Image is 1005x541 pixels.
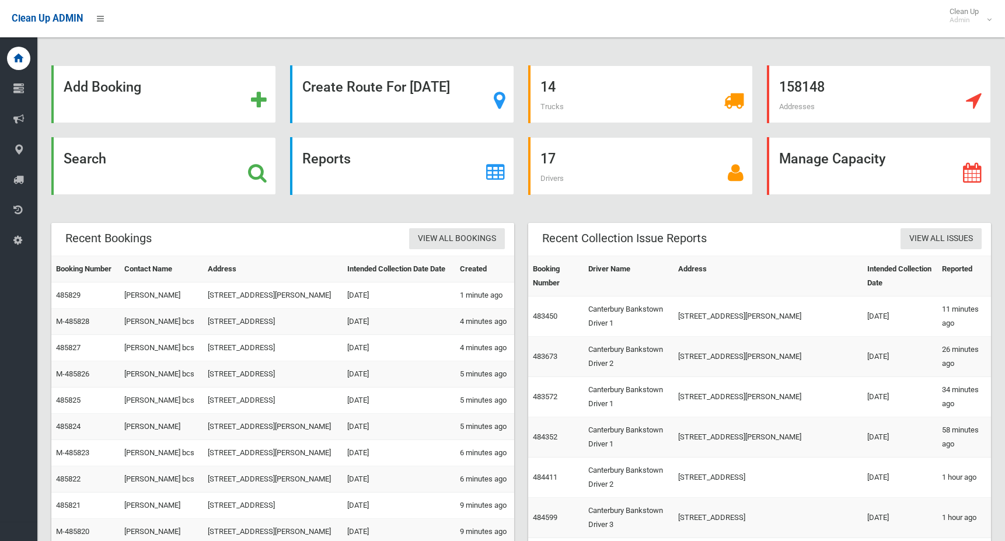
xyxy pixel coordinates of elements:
strong: Create Route For [DATE] [302,79,450,95]
td: [STREET_ADDRESS] [203,309,343,335]
td: [STREET_ADDRESS] [674,458,863,498]
th: Reported [937,256,991,296]
td: [DATE] [863,377,937,417]
td: [PERSON_NAME] [120,282,203,309]
td: 4 minutes ago [455,335,514,361]
td: [STREET_ADDRESS][PERSON_NAME] [674,337,863,377]
a: 14 Trucks [528,65,753,123]
td: [DATE] [343,440,456,466]
th: Address [203,256,343,282]
a: 483673 [533,352,557,361]
td: [DATE] [343,335,456,361]
strong: 158148 [779,79,825,95]
td: [STREET_ADDRESS][PERSON_NAME] [203,414,343,440]
td: [STREET_ADDRESS] [203,335,343,361]
td: [DATE] [343,388,456,414]
td: Canterbury Bankstown Driver 1 [584,296,674,337]
td: [STREET_ADDRESS][PERSON_NAME] [674,377,863,417]
td: [PERSON_NAME] [120,414,203,440]
a: M-485823 [56,448,89,457]
td: [DATE] [343,466,456,493]
td: [DATE] [863,458,937,498]
span: Drivers [540,174,564,183]
td: 6 minutes ago [455,466,514,493]
td: 4 minutes ago [455,309,514,335]
td: [STREET_ADDRESS][PERSON_NAME] [674,417,863,458]
a: 485824 [56,422,81,431]
td: Canterbury Bankstown Driver 2 [584,337,674,377]
td: 34 minutes ago [937,377,991,417]
a: 485829 [56,291,81,299]
th: Contact Name [120,256,203,282]
strong: Search [64,151,106,167]
td: [DATE] [863,296,937,337]
header: Recent Collection Issue Reports [528,227,721,250]
a: 483450 [533,312,557,320]
a: 484599 [533,513,557,522]
td: [STREET_ADDRESS] [674,498,863,538]
td: [PERSON_NAME] bcs [120,440,203,466]
strong: 14 [540,79,556,95]
td: [DATE] [863,337,937,377]
td: [DATE] [343,361,456,388]
td: [STREET_ADDRESS][PERSON_NAME] [203,282,343,309]
td: [DATE] [863,498,937,538]
a: 17 Drivers [528,137,753,195]
td: [DATE] [343,493,456,519]
small: Admin [950,16,979,25]
a: View All Bookings [409,228,505,250]
th: Booking Number [528,256,584,296]
a: M-485828 [56,317,89,326]
a: 485822 [56,474,81,483]
td: Canterbury Bankstown Driver 1 [584,417,674,458]
td: [STREET_ADDRESS][PERSON_NAME] [203,440,343,466]
td: 5 minutes ago [455,414,514,440]
a: View All Issues [901,228,982,250]
a: Create Route For [DATE] [290,65,515,123]
a: M-485820 [56,527,89,536]
td: Canterbury Bankstown Driver 2 [584,458,674,498]
strong: Reports [302,151,351,167]
th: Created [455,256,514,282]
header: Recent Bookings [51,227,166,250]
td: 1 hour ago [937,498,991,538]
td: [DATE] [343,282,456,309]
th: Intended Collection Date Date [343,256,456,282]
td: [STREET_ADDRESS][PERSON_NAME] [674,296,863,337]
th: Driver Name [584,256,674,296]
span: Clean Up [944,7,990,25]
td: [DATE] [343,414,456,440]
span: Clean Up ADMIN [12,13,83,24]
td: [PERSON_NAME] bcs [120,335,203,361]
td: [STREET_ADDRESS] [203,493,343,519]
td: [DATE] [863,417,937,458]
a: 485827 [56,343,81,352]
td: 6 minutes ago [455,440,514,466]
th: Booking Number [51,256,120,282]
td: 9 minutes ago [455,493,514,519]
a: 485821 [56,501,81,509]
td: 11 minutes ago [937,296,991,337]
span: Addresses [779,102,815,111]
td: Canterbury Bankstown Driver 1 [584,377,674,417]
a: Add Booking [51,65,276,123]
td: [PERSON_NAME] bcs [120,309,203,335]
a: Reports [290,137,515,195]
td: [STREET_ADDRESS][PERSON_NAME] [203,466,343,493]
strong: Manage Capacity [779,151,885,167]
td: [PERSON_NAME] bcs [120,361,203,388]
td: [STREET_ADDRESS] [203,388,343,414]
td: 1 minute ago [455,282,514,309]
td: [STREET_ADDRESS] [203,361,343,388]
span: Trucks [540,102,564,111]
a: 484352 [533,432,557,441]
a: Manage Capacity [767,137,992,195]
th: Intended Collection Date [863,256,937,296]
td: 26 minutes ago [937,337,991,377]
td: 58 minutes ago [937,417,991,458]
a: 158148 Addresses [767,65,992,123]
a: Search [51,137,276,195]
strong: Add Booking [64,79,141,95]
strong: 17 [540,151,556,167]
th: Address [674,256,863,296]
